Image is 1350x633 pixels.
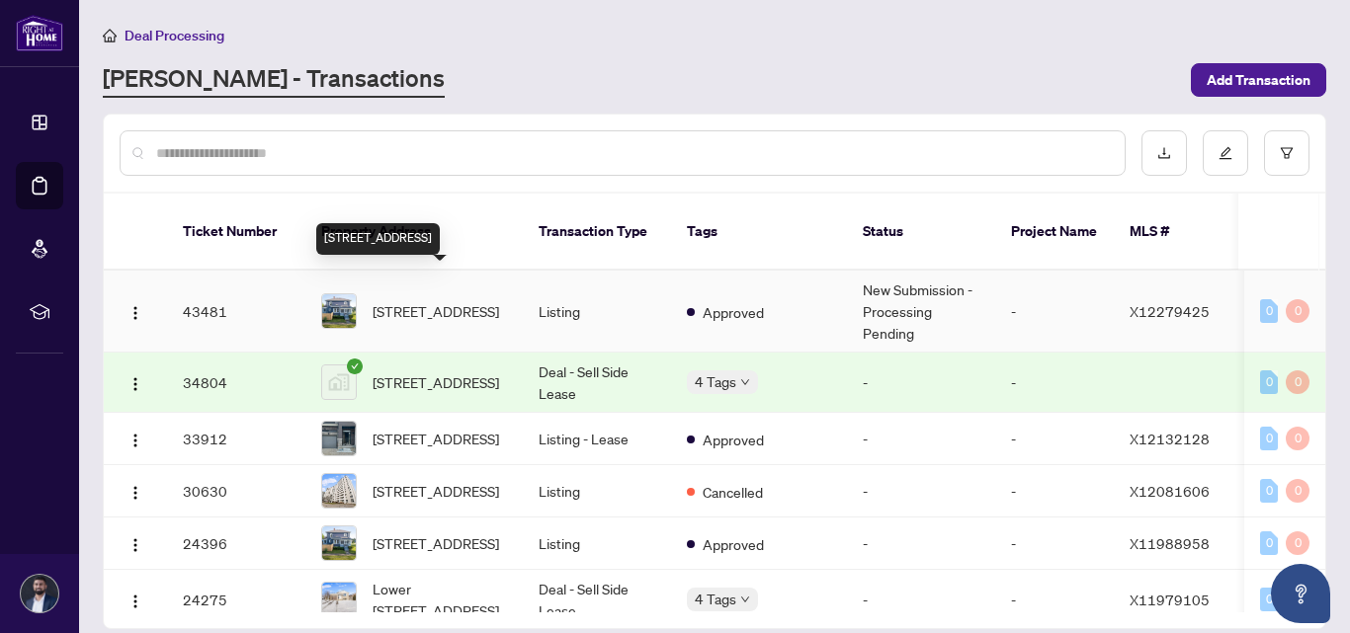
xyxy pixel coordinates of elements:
div: 0 [1260,370,1278,394]
div: 0 [1286,531,1309,555]
button: Open asap [1271,564,1330,623]
td: 24275 [167,570,305,630]
td: 33912 [167,413,305,465]
th: Status [847,194,995,271]
span: Lower [STREET_ADDRESS] [373,578,507,621]
th: Project Name [995,194,1114,271]
img: Logo [127,485,143,501]
th: Transaction Type [523,194,671,271]
span: down [740,377,750,387]
td: - [995,570,1114,630]
img: Logo [127,433,143,448]
button: Logo [120,366,151,398]
img: logo [16,15,63,51]
div: 0 [1260,479,1278,503]
img: Logo [127,537,143,553]
span: Approved [703,429,764,450]
div: 0 [1260,531,1278,555]
button: Logo [120,295,151,327]
span: Approved [703,301,764,323]
span: X12132128 [1130,430,1210,447]
span: [STREET_ADDRESS] [373,428,499,449]
th: Property Address [305,194,523,271]
a: [PERSON_NAME] - Transactions [103,62,445,98]
button: Add Transaction [1191,63,1326,97]
button: Logo [120,584,151,615]
button: Logo [120,475,151,507]
div: 0 [1286,427,1309,450]
span: edit [1219,146,1232,160]
button: filter [1264,130,1309,176]
td: - [847,465,995,517]
td: Listing - Lease [523,413,671,465]
span: [STREET_ADDRESS] [373,532,499,554]
button: Logo [120,527,151,559]
button: download [1141,130,1187,176]
span: 4 Tags [695,588,736,610]
span: down [740,594,750,604]
span: Add Transaction [1207,64,1310,96]
td: New Submission - Processing Pending [847,271,995,353]
td: - [995,517,1114,570]
span: X12279425 [1130,302,1210,320]
th: Tags [671,194,847,271]
span: X11979105 [1130,591,1210,608]
span: filter [1280,146,1294,160]
span: home [103,29,117,42]
img: Logo [127,376,143,392]
span: download [1157,146,1171,160]
div: 0 [1286,299,1309,323]
td: - [847,570,995,630]
span: 4 Tags [695,370,736,393]
span: X12081606 [1130,482,1210,500]
span: Approved [703,533,764,555]
div: 0 [1286,370,1309,394]
td: 43481 [167,271,305,353]
td: 24396 [167,517,305,570]
td: - [995,413,1114,465]
span: [STREET_ADDRESS] [373,300,499,322]
img: thumbnail-img [322,583,356,616]
img: Logo [127,593,143,609]
td: 30630 [167,465,305,517]
td: 34804 [167,353,305,413]
td: - [995,271,1114,353]
div: 0 [1260,427,1278,450]
div: [STREET_ADDRESS] [316,223,440,255]
span: X11988958 [1130,534,1210,552]
th: Ticket Number [167,194,305,271]
td: Listing [523,517,671,570]
span: Deal Processing [125,27,224,44]
td: - [847,353,995,413]
td: Listing [523,465,671,517]
img: thumbnail-img [322,365,356,399]
td: - [995,353,1114,413]
span: [STREET_ADDRESS] [373,480,499,502]
img: thumbnail-img [322,294,356,328]
th: MLS # [1114,194,1232,271]
button: Logo [120,423,151,454]
div: 0 [1260,299,1278,323]
td: - [847,517,995,570]
td: Deal - Sell Side Lease [523,570,671,630]
td: Deal - Sell Side Lease [523,353,671,413]
td: - [847,413,995,465]
span: [STREET_ADDRESS] [373,371,499,393]
img: thumbnail-img [322,474,356,508]
td: - [995,465,1114,517]
img: Profile Icon [21,575,58,612]
td: Listing [523,271,671,353]
button: edit [1203,130,1248,176]
div: 0 [1286,479,1309,503]
img: Logo [127,305,143,321]
img: thumbnail-img [322,526,356,560]
span: check-circle [347,358,363,374]
img: thumbnail-img [322,422,356,455]
div: 0 [1260,588,1278,611]
span: Cancelled [703,481,763,503]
